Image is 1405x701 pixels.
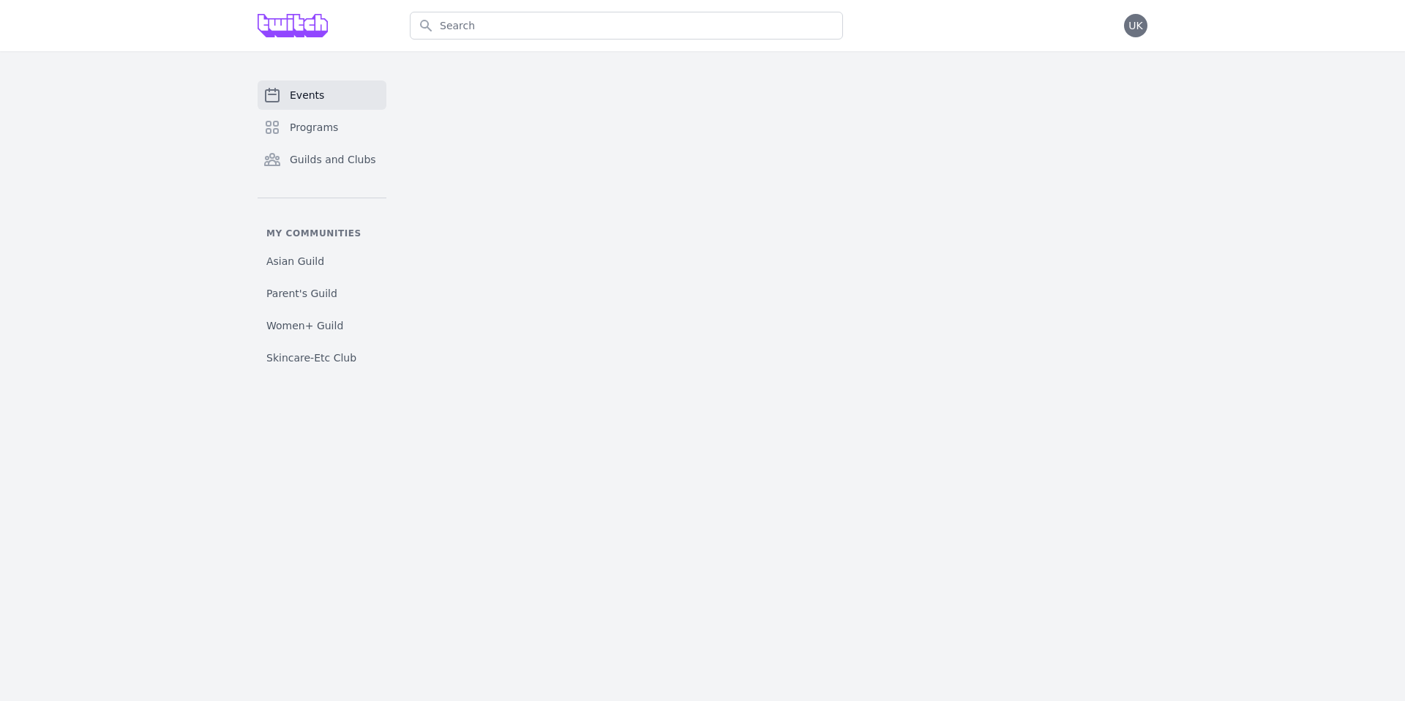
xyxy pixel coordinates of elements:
[258,80,386,371] nav: Sidebar
[266,254,324,269] span: Asian Guild
[266,318,343,333] span: Women+ Guild
[258,14,328,37] img: Grove
[258,80,386,110] a: Events
[1128,20,1142,31] span: UK
[258,312,386,339] a: Women+ Guild
[290,120,338,135] span: Programs
[258,145,386,174] a: Guilds and Clubs
[266,286,337,301] span: Parent's Guild
[1124,14,1147,37] button: UK
[258,280,386,307] a: Parent's Guild
[290,88,324,102] span: Events
[258,113,386,142] a: Programs
[290,152,376,167] span: Guilds and Clubs
[258,345,386,371] a: Skincare-Etc Club
[410,12,843,40] input: Search
[258,228,386,239] p: My communities
[258,248,386,274] a: Asian Guild
[266,350,356,365] span: Skincare-Etc Club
